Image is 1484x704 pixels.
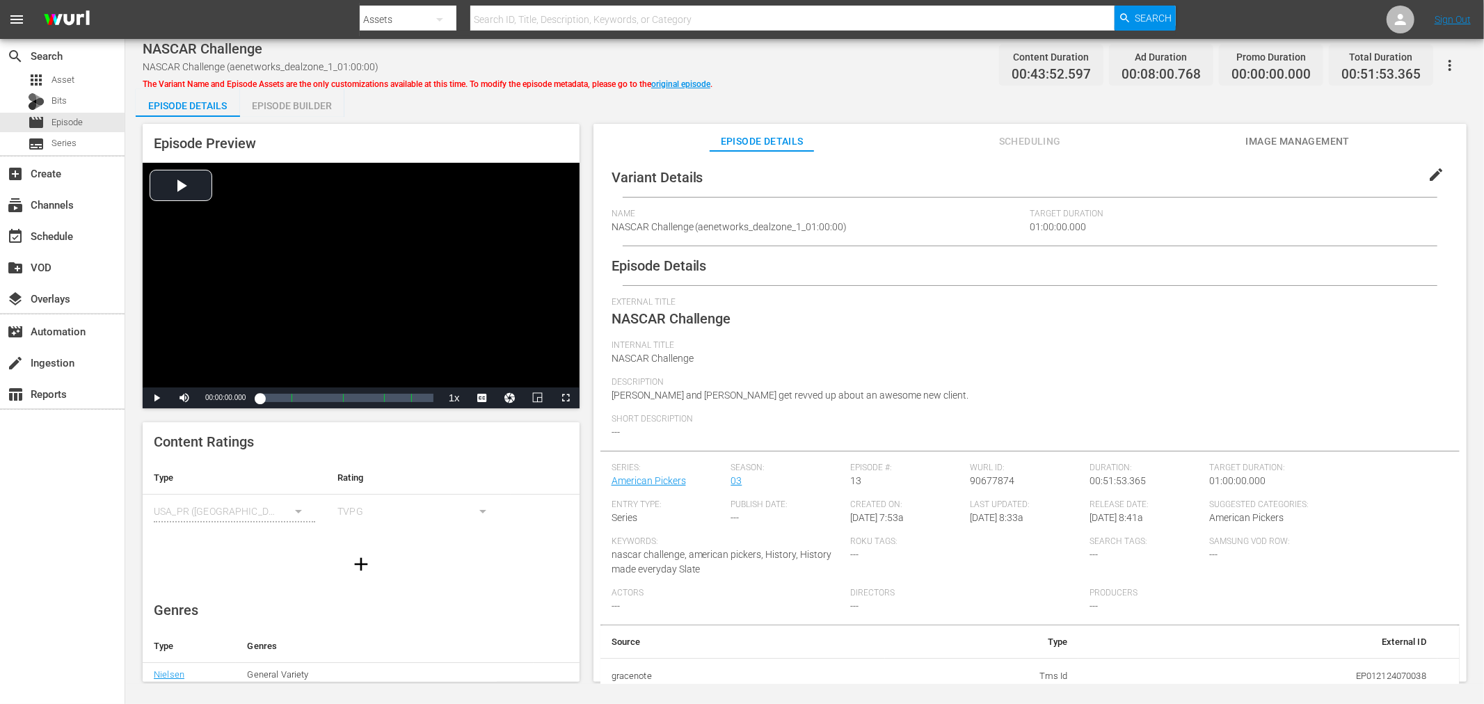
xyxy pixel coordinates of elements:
span: Series: [612,463,724,474]
span: American Pickers [1209,512,1284,523]
span: --- [1090,549,1098,560]
span: Image Management [1245,133,1350,150]
span: Publish Date: [731,499,843,511]
span: Season: [731,463,843,474]
button: Play [143,387,170,408]
span: Bits [51,94,67,108]
span: --- [1090,600,1098,611]
div: Promo Duration [1231,47,1311,67]
span: Reports [7,386,24,403]
span: NASCAR Challenge [612,353,694,364]
div: Episode Builder [240,89,344,122]
span: 00:51:53.365 [1341,67,1421,83]
a: Sign Out [1435,14,1471,25]
span: Directors [850,588,1083,599]
span: Actors [612,588,844,599]
span: NASCAR Challenge [143,40,262,57]
span: Last Updated: [970,499,1083,511]
span: NASCAR Challenge [612,310,731,327]
span: Suggested Categories: [1209,499,1442,511]
span: Automation [7,323,24,340]
button: Picture-in-Picture [524,387,552,408]
table: simple table [143,461,580,538]
a: American Pickers [612,475,686,486]
span: Search [7,48,24,65]
span: Episode Details [612,257,707,274]
a: 03 [731,475,742,486]
span: Schedule [7,228,24,245]
span: Keywords: [612,536,844,547]
span: Overlays [7,291,24,307]
th: External ID [1078,625,1437,659]
div: Bits [28,93,45,110]
span: The Variant Name and Episode Assets are the only customizations available at this time. To modify... [143,79,712,89]
span: VOD [7,259,24,276]
th: Genres [236,630,533,663]
td: EP012124070038 [1078,658,1437,694]
span: --- [612,426,620,438]
span: Target Duration [1030,209,1274,220]
a: original episode [651,79,710,89]
span: Ingestion [7,355,24,371]
button: edit [1419,158,1453,191]
span: Series [51,136,77,150]
span: 13 [850,475,861,486]
span: Genres [154,602,198,618]
span: menu [8,11,25,28]
span: Internal Title [612,340,1442,351]
span: External Title [612,297,1442,308]
span: Search Tags: [1090,536,1202,547]
span: NASCAR Challenge (aenetworks_dealzone_1_01:00:00) [143,61,378,72]
span: 00:43:52.597 [1012,67,1091,83]
a: Nielsen [154,669,184,680]
span: [PERSON_NAME] and [PERSON_NAME] get revved up about an awesome new client. [612,390,969,401]
div: Content Duration [1012,47,1091,67]
img: ans4CAIJ8jUAAAAAAAAAAAAAAAAAAAAAAAAgQb4GAAAAAAAAAAAAAAAAAAAAAAAAJMjXAAAAAAAAAAAAAAAAAAAAAAAAgAT5G... [33,3,100,36]
td: Tms Id [885,658,1079,694]
span: Release Date: [1090,499,1202,511]
div: Total Duration [1341,47,1421,67]
span: Create [7,166,24,182]
div: Episode Details [136,89,240,122]
span: 90677874 [970,475,1014,486]
th: gracenote [600,658,885,694]
button: Jump To Time [496,387,524,408]
span: [DATE] 7:53a [850,512,904,523]
span: Episode Details [710,133,814,150]
span: Series [612,512,637,523]
div: USA_PR ([GEOGRAPHIC_DATA] ([GEOGRAPHIC_DATA])) [154,492,315,531]
span: Asset [28,72,45,88]
button: Mute [170,387,198,408]
span: 00:00:00.000 [205,394,246,401]
span: Duration: [1090,463,1202,474]
button: Playback Rate [440,387,468,408]
span: nascar challenge, american pickers, History, History made everyday Slate [612,549,832,575]
span: Episode #: [850,463,963,474]
span: 00:00:00.000 [1231,67,1311,83]
span: Roku Tags: [850,536,1083,547]
span: Search [1135,6,1172,31]
span: Short Description [612,414,1442,425]
span: Episode Preview [154,135,256,152]
div: Ad Duration [1122,47,1201,67]
span: 01:00:00.000 [1030,221,1086,232]
span: --- [850,549,859,560]
span: --- [850,600,859,611]
button: Search [1115,6,1176,31]
button: Captions [468,387,496,408]
th: Type [885,625,1079,659]
span: 00:08:00.768 [1122,67,1201,83]
span: NASCAR Challenge (aenetworks_dealzone_1_01:00:00) [612,221,847,232]
div: Progress Bar [260,394,433,402]
span: Samsung VOD Row: [1209,536,1322,547]
span: [DATE] 8:41a [1090,512,1143,523]
span: Description [612,377,1442,388]
th: Source [600,625,885,659]
span: Producers [1090,588,1322,599]
th: Rating [326,461,510,495]
span: Series [28,136,45,152]
span: 00:51:53.365 [1090,475,1146,486]
span: Channels [7,197,24,214]
span: Entry Type: [612,499,724,511]
div: TVPG [337,492,499,531]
